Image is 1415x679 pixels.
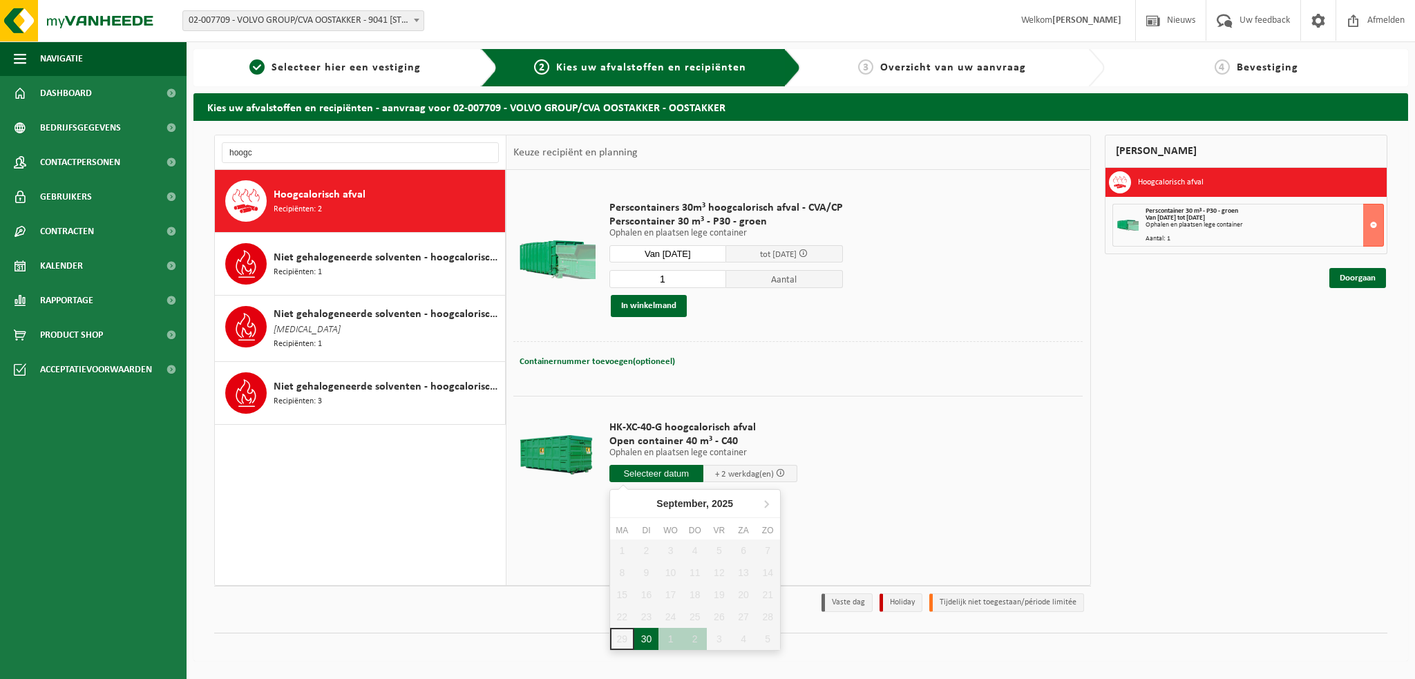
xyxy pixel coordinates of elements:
[40,249,83,283] span: Kalender
[274,323,341,338] span: [MEDICAL_DATA]
[40,76,92,111] span: Dashboard
[1146,214,1205,222] strong: Van [DATE] tot [DATE]
[609,201,843,215] span: Perscontainers 30m³ hoogcalorisch afval - CVA/CP
[609,434,797,448] span: Open container 40 m³ - C40
[609,229,843,238] p: Ophalen en plaatsen lege container
[929,593,1084,612] li: Tijdelijk niet toegestaan/période limitée
[183,11,424,30] span: 02-007709 - VOLVO GROUP/CVA OOSTAKKER - 9041 OOSTAKKER, SMALLEHEERWEG 31
[611,295,687,317] button: In winkelmand
[822,593,873,612] li: Vaste dag
[858,59,873,75] span: 3
[609,448,797,458] p: Ophalen en plaatsen lege container
[1237,62,1298,73] span: Bevestiging
[715,470,774,479] span: + 2 werkdag(en)
[609,421,797,434] span: HK-XC-40-G hoogcalorisch afval
[880,593,922,612] li: Holiday
[249,59,265,75] span: 1
[731,524,755,537] div: za
[40,283,93,318] span: Rapportage
[609,245,726,262] input: Selecteer datum
[215,362,506,425] button: Niet gehalogeneerde solventen - hoogcalorisch in kleinverpakking Recipiënten: 3
[707,628,731,650] div: 3
[518,352,676,372] button: Containernummer toevoegen(optioneel)
[1052,15,1121,26] strong: [PERSON_NAME]
[1215,59,1230,75] span: 4
[556,62,746,73] span: Kies uw afvalstoffen en recipiënten
[634,628,658,650] div: 30
[760,250,797,259] span: tot [DATE]
[506,135,645,170] div: Keuze recipiënt en planning
[40,180,92,214] span: Gebruikers
[756,524,780,537] div: zo
[215,233,506,296] button: Niet gehalogeneerde solventen - hoogcalorisch in 200lt-vat Recipiënten: 1
[634,524,658,537] div: di
[609,215,843,229] span: Perscontainer 30 m³ - P30 - groen
[1329,268,1386,288] a: Doorgaan
[1105,135,1388,168] div: [PERSON_NAME]
[1146,207,1238,215] span: Perscontainer 30 m³ - P30 - groen
[274,379,502,395] span: Niet gehalogeneerde solventen - hoogcalorisch in kleinverpakking
[520,357,675,366] span: Containernummer toevoegen(optioneel)
[712,499,733,508] i: 2025
[274,187,365,203] span: Hoogcalorisch afval
[40,111,121,145] span: Bedrijfsgegevens
[726,270,843,288] span: Aantal
[609,465,703,482] input: Selecteer datum
[274,249,502,266] span: Niet gehalogeneerde solventen - hoogcalorisch in 200lt-vat
[274,203,322,216] span: Recipiënten: 2
[274,306,502,323] span: Niet gehalogeneerde solventen - hoogcalorisch in IBC
[274,266,322,279] span: Recipiënten: 1
[658,524,683,537] div: wo
[274,338,322,351] span: Recipiënten: 1
[534,59,549,75] span: 2
[40,41,83,76] span: Navigatie
[880,62,1026,73] span: Overzicht van uw aanvraag
[651,492,739,515] div: September,
[683,628,707,650] div: 2
[200,59,470,76] a: 1Selecteer hier een vestiging
[274,395,322,408] span: Recipiënten: 3
[215,296,506,362] button: Niet gehalogeneerde solventen - hoogcalorisch in IBC [MEDICAL_DATA] Recipiënten: 1
[40,145,120,180] span: Contactpersonen
[658,628,683,650] div: 1
[1138,171,1204,193] h3: Hoogcalorisch afval
[40,214,94,249] span: Contracten
[40,352,152,387] span: Acceptatievoorwaarden
[683,524,707,537] div: do
[222,142,499,163] input: Materiaal zoeken
[1146,236,1384,242] div: Aantal: 1
[182,10,424,31] span: 02-007709 - VOLVO GROUP/CVA OOSTAKKER - 9041 OOSTAKKER, SMALLEHEERWEG 31
[610,524,634,537] div: ma
[215,170,506,233] button: Hoogcalorisch afval Recipiënten: 2
[1146,222,1384,229] div: Ophalen en plaatsen lege container
[272,62,421,73] span: Selecteer hier een vestiging
[707,524,731,537] div: vr
[40,318,103,352] span: Product Shop
[193,93,1408,120] h2: Kies uw afvalstoffen en recipiënten - aanvraag voor 02-007709 - VOLVO GROUP/CVA OOSTAKKER - OOSTA...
